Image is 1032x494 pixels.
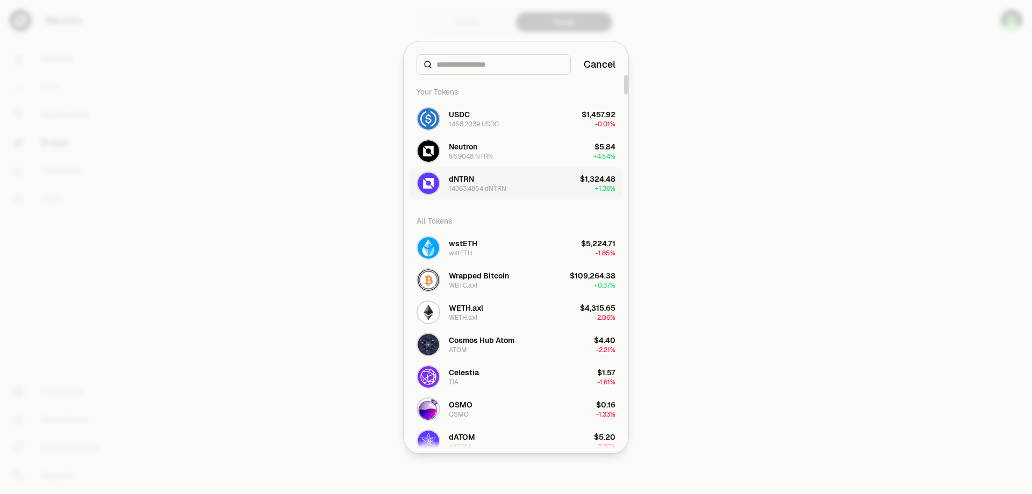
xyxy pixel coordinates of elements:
div: USDC [449,109,470,120]
button: WBTC.axl LogoWrapped BitcoinWBTC.axl$109,264.38+0.37% [410,264,622,296]
img: WBTC.axl Logo [418,269,439,291]
span: -2.21% [596,346,615,354]
div: $5,224.71 [581,238,615,249]
div: 14363.4854 dNTRN [449,184,506,193]
div: Cosmos Hub Atom [449,335,514,346]
div: Celestia [449,367,479,378]
img: USDC Logo [418,108,439,130]
button: dNTRN LogodNTRN14363.4854 dNTRN$1,324.48+1.36% [410,167,622,199]
div: TIA [449,378,458,386]
div: dNTRN [449,174,474,184]
button: TIA LogoCelestiaTIA$1.57-1.61% [410,361,622,393]
button: Cancel [584,57,615,72]
div: ATOM [449,346,467,354]
div: $5.84 [594,141,615,152]
img: NTRN Logo [418,140,439,162]
div: $4.40 [594,335,615,346]
button: WETH.axl LogoWETH.axlWETH.axl$4,315.65-2.06% [410,296,622,328]
div: $1,457.92 [582,109,615,120]
img: ATOM Logo [418,334,439,355]
img: WETH.axl Logo [418,302,439,323]
div: $0.16 [596,399,615,410]
div: wstETH [449,238,477,249]
div: OSMO [449,399,472,410]
img: OSMO Logo [418,398,439,420]
img: TIA Logo [418,366,439,388]
div: $5.20 [594,432,615,442]
img: wstETH Logo [418,237,439,259]
button: wstETH LogowstETHwstETH$5,224.71-1.85% [410,232,622,264]
div: WBTC.axl [449,281,477,290]
div: 56.9048 NTRN [449,152,493,161]
span: + 1.36% [595,184,615,193]
div: $1,324.48 [580,174,615,184]
div: Wrapped Bitcoin [449,270,509,281]
img: dNTRN Logo [418,173,439,194]
span: -1.33% [596,410,615,419]
div: All Tokens [410,210,622,232]
span: -0.01% [595,120,615,128]
div: dATOM [449,432,475,442]
span: -1.61% [597,378,615,386]
div: $1.57 [597,367,615,378]
div: $4,315.65 [580,303,615,313]
div: WETH.axl [449,313,477,322]
div: dATOM [449,442,471,451]
span: -2.36% [595,442,615,451]
span: -2.06% [594,313,615,322]
img: dATOM Logo [418,431,439,452]
div: wstETH [449,249,472,257]
div: 1458.2039 USDC [449,120,499,128]
button: dATOM LogodATOMdATOM$5.20-2.36% [410,425,622,457]
span: -1.85% [596,249,615,257]
button: OSMO LogoOSMOOSMO$0.16-1.33% [410,393,622,425]
span: + 4.54% [593,152,615,161]
button: ATOM LogoCosmos Hub AtomATOM$4.40-2.21% [410,328,622,361]
div: Neutron [449,141,477,152]
button: NTRN LogoNeutron56.9048 NTRN$5.84+4.54% [410,135,622,167]
button: USDC LogoUSDC1458.2039 USDC$1,457.92-0.01% [410,103,622,135]
span: + 0.37% [594,281,615,290]
div: Your Tokens [410,81,622,103]
div: WETH.axl [449,303,483,313]
div: OSMO [449,410,469,419]
div: $109,264.38 [570,270,615,281]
